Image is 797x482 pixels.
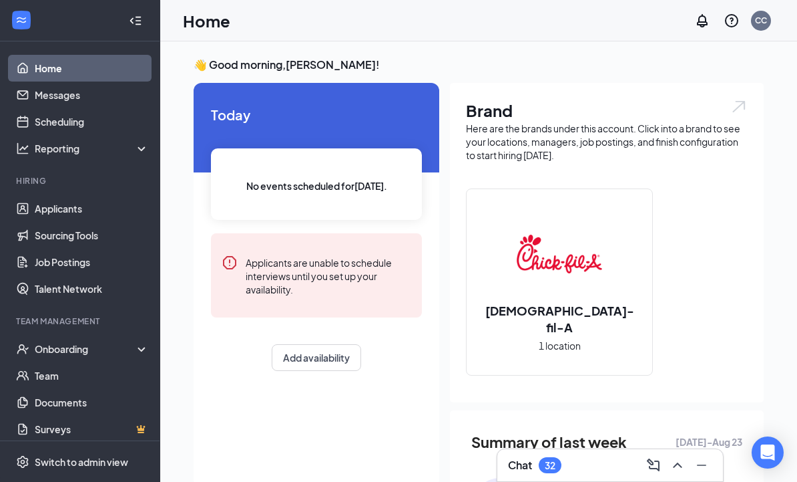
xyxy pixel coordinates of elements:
a: Messages [35,82,149,108]
button: ComposeMessage [643,455,664,476]
div: Team Management [16,316,146,327]
h1: Home [183,9,230,32]
a: Sourcing Tools [35,222,149,249]
span: [DATE] - Aug 23 [676,435,742,449]
svg: Collapse [129,14,142,27]
div: Hiring [16,175,146,187]
a: Scheduling [35,108,149,135]
a: Home [35,55,149,82]
svg: Error [222,255,238,271]
button: Add availability [272,344,361,371]
div: Reporting [35,142,150,155]
a: SurveysCrown [35,416,149,443]
svg: WorkstreamLogo [15,13,28,27]
button: Minimize [691,455,712,476]
span: Today [211,104,422,125]
span: No events scheduled for [DATE] . [246,178,387,193]
a: Applicants [35,195,149,222]
svg: Notifications [694,13,710,29]
span: 1 location [539,338,581,353]
a: Documents [35,389,149,416]
span: Summary of last week [471,431,627,454]
svg: QuestionInfo [724,13,740,29]
div: 32 [545,460,555,471]
img: Chick-fil-A [517,211,602,297]
button: ChevronUp [667,455,688,476]
h1: Brand [466,99,748,122]
a: Team [35,362,149,389]
h3: 👋 Good morning, [PERSON_NAME] ! [194,57,764,72]
div: Onboarding [35,342,138,356]
div: Here are the brands under this account. Click into a brand to see your locations, managers, job p... [466,122,748,162]
img: open.6027fd2a22e1237b5b06.svg [730,99,748,114]
div: Open Intercom Messenger [752,437,784,469]
svg: UserCheck [16,342,29,356]
div: Applicants are unable to schedule interviews until you set up your availability. [246,255,411,296]
a: Job Postings [35,249,149,275]
div: CC [755,15,767,26]
h3: Chat [508,458,532,473]
a: Talent Network [35,275,149,302]
svg: Settings [16,455,29,469]
svg: ChevronUp [670,457,686,473]
h2: [DEMOGRAPHIC_DATA]-fil-A [467,302,652,336]
div: Switch to admin view [35,455,128,469]
svg: Analysis [16,142,29,155]
svg: Minimize [694,457,710,473]
svg: ComposeMessage [645,457,661,473]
